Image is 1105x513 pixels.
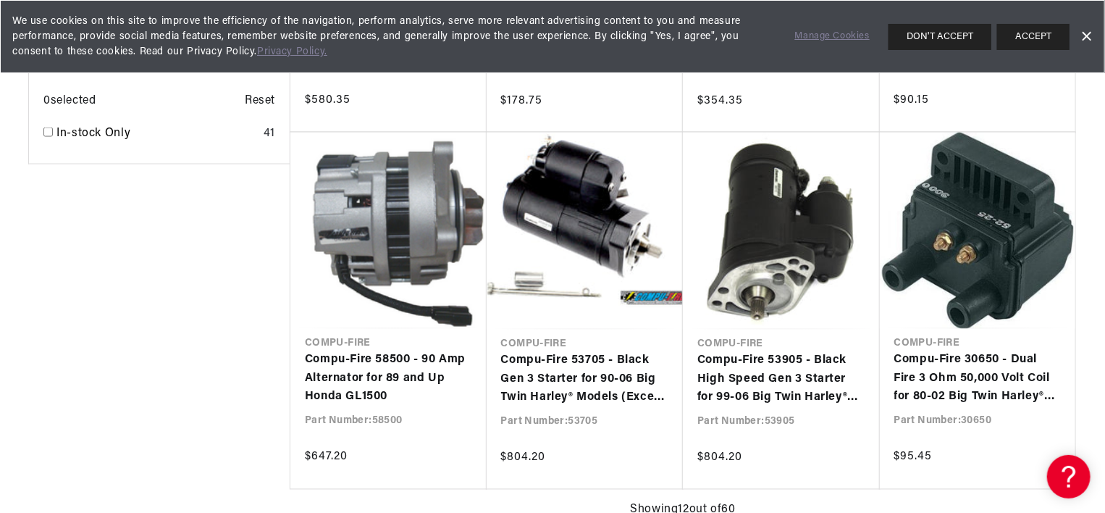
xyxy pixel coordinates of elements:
[894,351,1062,407] a: Compu-Fire 30650 - Dual Fire 3 Ohm 50,000 Volt Coil for 80-02 Big Twin Harley® Models (Except Fue...
[43,92,96,111] span: 0 selected
[264,125,275,143] div: 41
[795,29,870,44] a: Manage Cookies
[305,351,472,407] a: Compu-Fire 58500 - 90 Amp Alternator for 89 and Up Honda GL1500
[56,125,258,143] a: In-stock Only
[12,14,775,59] span: We use cookies on this site to improve the efficiency of the navigation, perform analytics, serve...
[501,352,669,408] a: Compu-Fire 53705 - Black Gen 3 Starter for 90-06 Big Twin Harley® Models (Except 2006 Dyna)
[245,92,275,111] span: Reset
[888,24,991,50] button: DON'T ACCEPT
[997,24,1070,50] button: ACCEPT
[257,46,327,57] a: Privacy Policy.
[697,352,865,408] a: Compu-Fire 53905 - Black High Speed Gen 3 Starter for 99-06 Big Twin Harley® Models with Twin Cam...
[1075,26,1097,48] a: Dismiss Banner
